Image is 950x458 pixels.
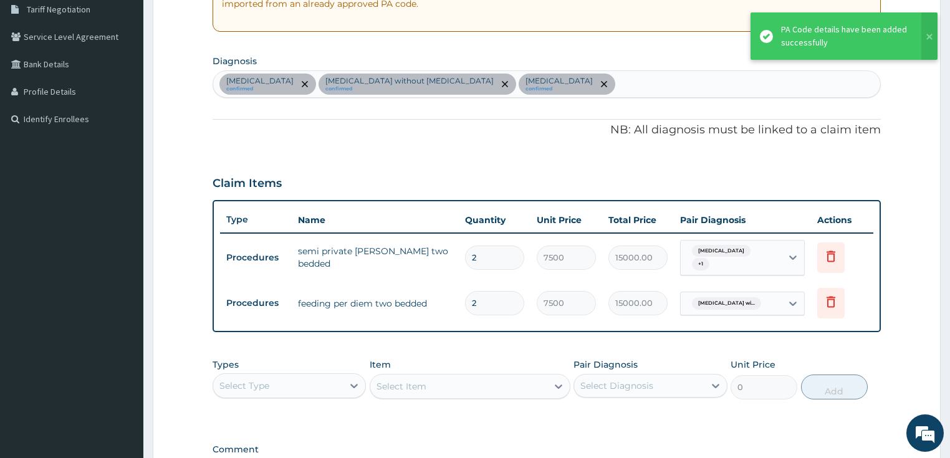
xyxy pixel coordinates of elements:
[325,76,494,86] p: [MEDICAL_DATA] without [MEDICAL_DATA]
[325,86,494,92] small: confirmed
[226,86,294,92] small: confirmed
[213,177,282,191] h3: Claim Items
[602,208,674,232] th: Total Price
[65,70,209,86] div: Chat with us now
[573,358,638,371] label: Pair Diagnosis
[299,79,310,90] span: remove selection option
[204,6,234,36] div: Minimize live chat window
[370,358,391,371] label: Item
[692,297,761,310] span: [MEDICAL_DATA] wi...
[580,379,653,392] div: Select Diagnosis
[219,379,269,392] div: Select Type
[23,62,50,93] img: d_794563401_company_1708531726252_794563401
[731,358,775,371] label: Unit Price
[692,245,751,257] span: [MEDICAL_DATA]
[598,79,610,90] span: remove selection option
[530,208,602,232] th: Unit Price
[692,258,709,270] span: + 1
[292,208,459,232] th: Name
[674,208,811,232] th: Pair Diagnosis
[525,76,593,86] p: [MEDICAL_DATA]
[213,55,257,67] label: Diagnosis
[6,317,238,360] textarea: Type your message and hit 'Enter'
[292,291,459,316] td: feeding per diem two bedded
[72,145,172,271] span: We're online!
[226,76,294,86] p: [MEDICAL_DATA]
[213,360,239,370] label: Types
[220,246,292,269] td: Procedures
[213,122,881,138] p: NB: All diagnosis must be linked to a claim item
[801,375,868,399] button: Add
[459,208,530,232] th: Quantity
[213,444,881,455] label: Comment
[811,208,873,232] th: Actions
[220,292,292,315] td: Procedures
[220,208,292,231] th: Type
[525,86,593,92] small: confirmed
[499,79,511,90] span: remove selection option
[781,23,909,49] div: PA Code details have been added successfully
[292,239,459,276] td: semi private [PERSON_NAME] two bedded
[27,4,90,15] span: Tariff Negotiation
